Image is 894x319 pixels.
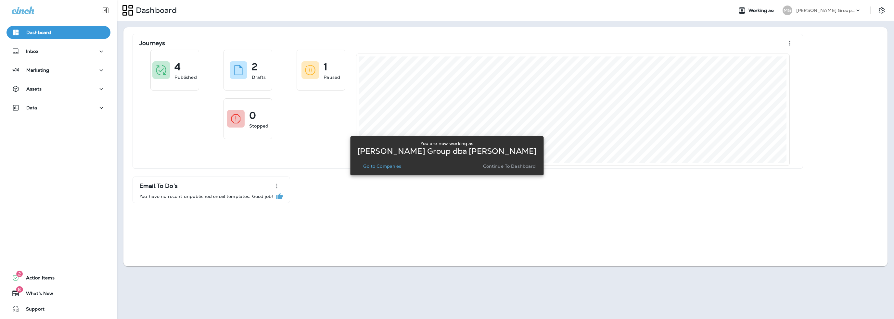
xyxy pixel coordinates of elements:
[26,67,49,73] p: Marketing
[480,162,539,171] button: Continue to Dashboard
[174,64,181,70] p: 4
[139,183,178,189] p: Email To Do's
[249,112,256,119] p: 0
[16,286,23,293] span: 8
[26,30,51,35] p: Dashboard
[483,164,536,169] p: Continue to Dashboard
[133,6,177,15] p: Dashboard
[252,64,258,70] p: 2
[324,64,327,70] p: 1
[783,6,792,15] div: MG
[26,86,42,92] p: Assets
[174,74,197,80] p: Published
[249,123,268,129] p: Stopped
[26,105,37,110] p: Data
[6,101,110,114] button: Data
[6,45,110,58] button: Inbox
[96,4,115,17] button: Collapse Sidebar
[420,141,473,146] p: You are now working as
[796,8,855,13] p: [PERSON_NAME] Group dba [PERSON_NAME]
[139,194,273,199] p: You have no recent unpublished email templates. Good job!
[26,49,38,54] p: Inbox
[876,5,888,16] button: Settings
[6,287,110,300] button: 8What's New
[6,271,110,284] button: 2Action Items
[748,8,776,13] span: Working as:
[252,74,266,80] p: Drafts
[16,271,23,277] span: 2
[6,26,110,39] button: Dashboard
[6,82,110,95] button: Assets
[19,291,53,299] span: What's New
[361,162,404,171] button: Go to Companies
[6,64,110,77] button: Marketing
[324,74,340,80] p: Paused
[19,275,55,283] span: Action Items
[139,40,165,46] p: Journeys
[19,306,45,314] span: Support
[6,302,110,315] button: Support
[357,149,537,154] p: [PERSON_NAME] Group dba [PERSON_NAME]
[363,164,401,169] p: Go to Companies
